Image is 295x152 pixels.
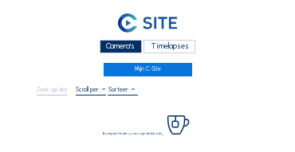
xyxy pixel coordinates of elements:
[37,85,67,93] input: Zoek op datum 󰅀
[104,63,192,76] a: Mijn C-Site
[100,40,142,53] div: Camera's
[103,131,164,135] span: Bezig met laden, even geduld aub...
[144,40,195,53] div: Timelapses
[118,14,177,33] img: C-SITE Logo
[37,12,258,37] a: C-SITE Logo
